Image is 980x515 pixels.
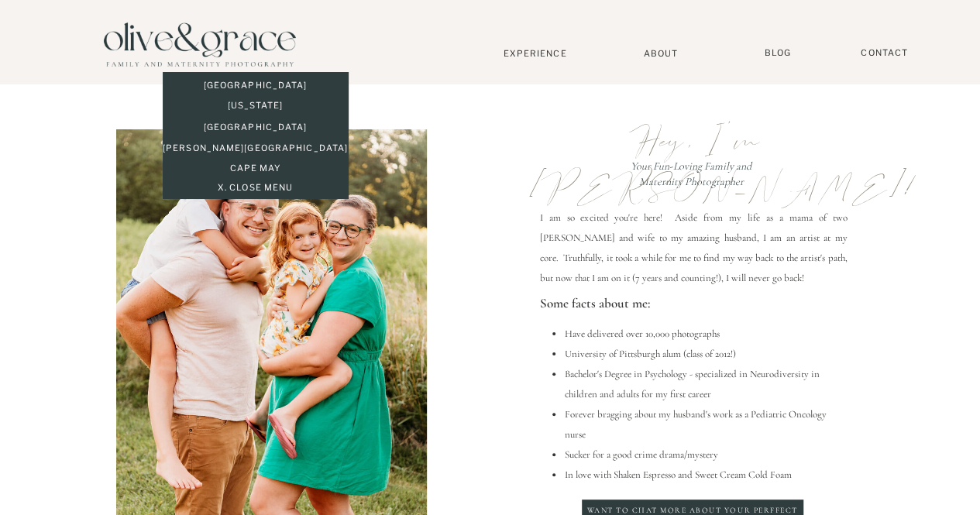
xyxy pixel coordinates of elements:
[758,47,797,59] a: BLOG
[564,404,848,445] li: Forever bragging about my husband's work as a Pediatric Oncology nurse
[163,182,349,195] a: x. close menu
[163,100,349,113] a: [US_STATE]
[163,163,349,176] a: Cape May
[564,465,848,485] li: In love with Shaken Espresso and Sweet Cream Cold Foam
[564,344,848,364] li: University of Pittsburgh alum (class of 2012!)
[163,142,349,156] a: [PERSON_NAME][GEOGRAPHIC_DATA]
[163,80,349,93] a: [GEOGRAPHIC_DATA]
[163,122,349,135] a: [GEOGRAPHIC_DATA]
[564,324,848,344] li: Have delivered over 10,000 photographs
[526,117,863,167] p: Hey, I'm [PERSON_NAME]!
[484,48,586,59] a: Experience
[540,290,849,317] p: Some facts about me:
[854,47,916,59] a: Contact
[540,208,848,287] p: I am so excited you're here! Aside from my life as a mama of two [PERSON_NAME] and wife to my ama...
[564,364,848,404] li: Bachelor's Degree in Psychology - specialized in Neurodiversity in children and adults for my fir...
[564,445,848,465] li: Sucker for a good crime drama/mystery
[638,48,685,58] a: About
